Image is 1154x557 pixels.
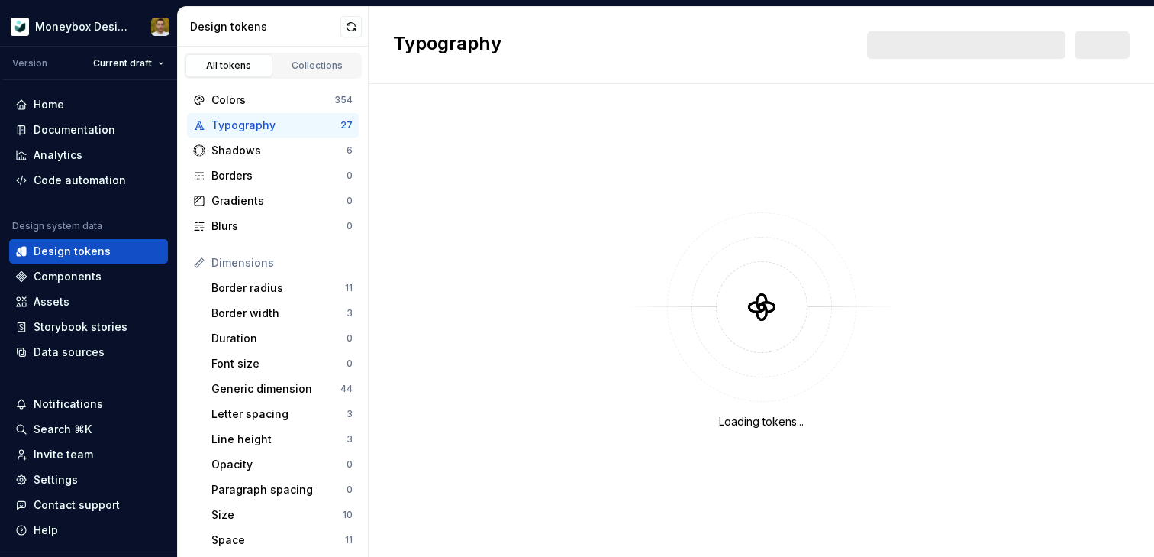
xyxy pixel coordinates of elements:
a: Settings [9,468,168,492]
div: 0 [347,195,353,207]
div: Dimensions [211,255,353,270]
button: Current draft [86,53,171,74]
a: Colors354 [187,88,359,112]
div: 0 [347,170,353,182]
a: Shadows6 [187,138,359,163]
div: Letter spacing [211,406,347,422]
div: Generic dimension [211,381,340,397]
div: Font size [211,356,347,371]
div: Shadows [211,143,347,158]
img: 9de6ca4a-8ec4-4eed-b9a2-3d312393a40a.png [11,18,29,36]
div: 11 [345,534,353,546]
div: Border radius [211,280,345,296]
div: 3 [347,307,353,319]
div: Settings [34,472,78,487]
div: Duration [211,331,347,346]
div: Line height [211,432,347,447]
div: Assets [34,294,69,309]
div: Moneybox Design System [35,19,133,34]
div: Border width [211,306,347,321]
div: 0 [347,484,353,496]
a: Storybook stories [9,315,168,339]
div: Storybook stories [34,319,127,335]
div: Loading tokens... [719,414,804,429]
div: Code automation [34,173,126,188]
a: Documentation [9,118,168,142]
div: All tokens [191,60,267,72]
div: 44 [340,383,353,395]
a: Data sources [9,340,168,364]
div: Notifications [34,397,103,412]
button: Moneybox Design SystemJamie [3,10,174,43]
h2: Typography [393,31,501,59]
a: Opacity0 [205,452,359,477]
a: Analytics [9,143,168,167]
div: Collections [279,60,356,72]
a: Code automation [9,168,168,193]
div: Design tokens [190,19,340,34]
div: Search ⌘K [34,422,92,437]
div: Help [34,523,58,538]
a: Home [9,92,168,117]
div: Opacity [211,457,347,472]
button: Search ⌘K [9,417,168,442]
div: Design system data [12,220,102,232]
a: Components [9,264,168,289]
button: Notifications [9,392,168,416]
div: 0 [347,220,353,232]
button: Contact support [9,493,168,517]
div: 10 [343,509,353,521]
a: Border radius11 [205,276,359,300]
a: Paragraph spacing0 [205,478,359,502]
a: Letter spacing3 [205,402,359,426]
div: Version [12,57,47,70]
a: Gradients0 [187,189,359,213]
a: Assets [9,290,168,314]
div: Documentation [34,122,115,138]
div: Components [34,269,102,284]
div: 0 [347,332,353,345]
div: 3 [347,408,353,420]
a: Typography27 [187,113,359,138]
a: Font size0 [205,351,359,376]
a: Duration0 [205,326,359,351]
div: Analytics [34,147,82,163]
span: Current draft [93,57,152,70]
a: Line height3 [205,427,359,452]
a: Design tokens [9,239,168,264]
div: Typography [211,118,340,133]
div: 3 [347,433,353,445]
div: 354 [334,94,353,106]
div: 27 [340,119,353,131]
div: 0 [347,358,353,370]
div: Paragraph spacing [211,482,347,497]
a: Generic dimension44 [205,377,359,401]
a: Border width3 [205,301,359,325]
div: 6 [347,144,353,157]
a: Space11 [205,528,359,552]
div: Home [34,97,64,112]
div: Space [211,533,345,548]
a: Borders0 [187,164,359,188]
div: Invite team [34,447,93,462]
div: Contact support [34,497,120,513]
div: Design tokens [34,244,111,259]
div: Colors [211,92,334,108]
div: 11 [345,282,353,294]
div: 0 [347,458,353,471]
div: Data sources [34,345,105,360]
a: Blurs0 [187,214,359,238]
img: Jamie [151,18,169,36]
div: Blurs [211,219,347,234]
div: Borders [211,168,347,183]
a: Size10 [205,503,359,527]
a: Invite team [9,442,168,467]
div: Size [211,507,343,523]
div: Gradients [211,193,347,209]
button: Help [9,518,168,542]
